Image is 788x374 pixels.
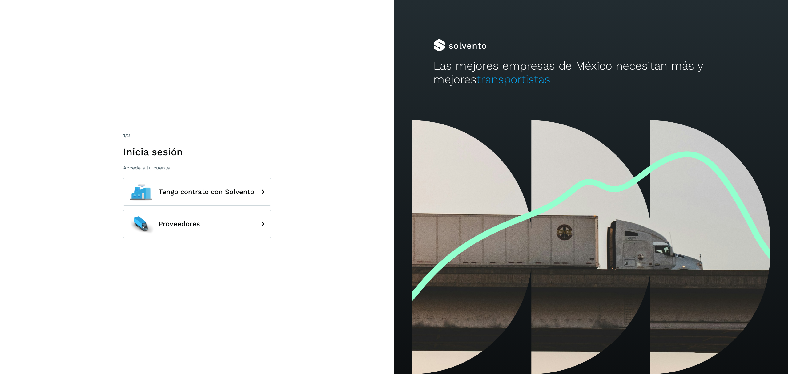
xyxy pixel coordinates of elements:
span: transportistas [476,73,550,86]
h1: Inicia sesión [123,146,271,158]
span: Tengo contrato con Solvento [159,188,254,196]
button: Proveedores [123,210,271,238]
button: Tengo contrato con Solvento [123,178,271,206]
h2: Las mejores empresas de México necesitan más y mejores [433,59,749,87]
div: /2 [123,132,271,139]
span: Proveedores [159,220,200,228]
p: Accede a tu cuenta [123,165,271,171]
span: 1 [123,132,125,138]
